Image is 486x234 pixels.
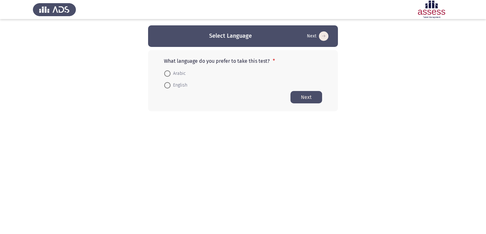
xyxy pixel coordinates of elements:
[290,91,322,103] button: Start assessment
[171,70,186,77] span: Arabic
[410,1,453,18] img: Assessment logo of Potentiality Assessment
[164,58,322,64] p: What language do you prefer to take this test?
[33,1,76,18] img: Assess Talent Management logo
[209,32,252,40] h3: Select Language
[171,81,187,89] span: English
[305,31,330,41] button: Start assessment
